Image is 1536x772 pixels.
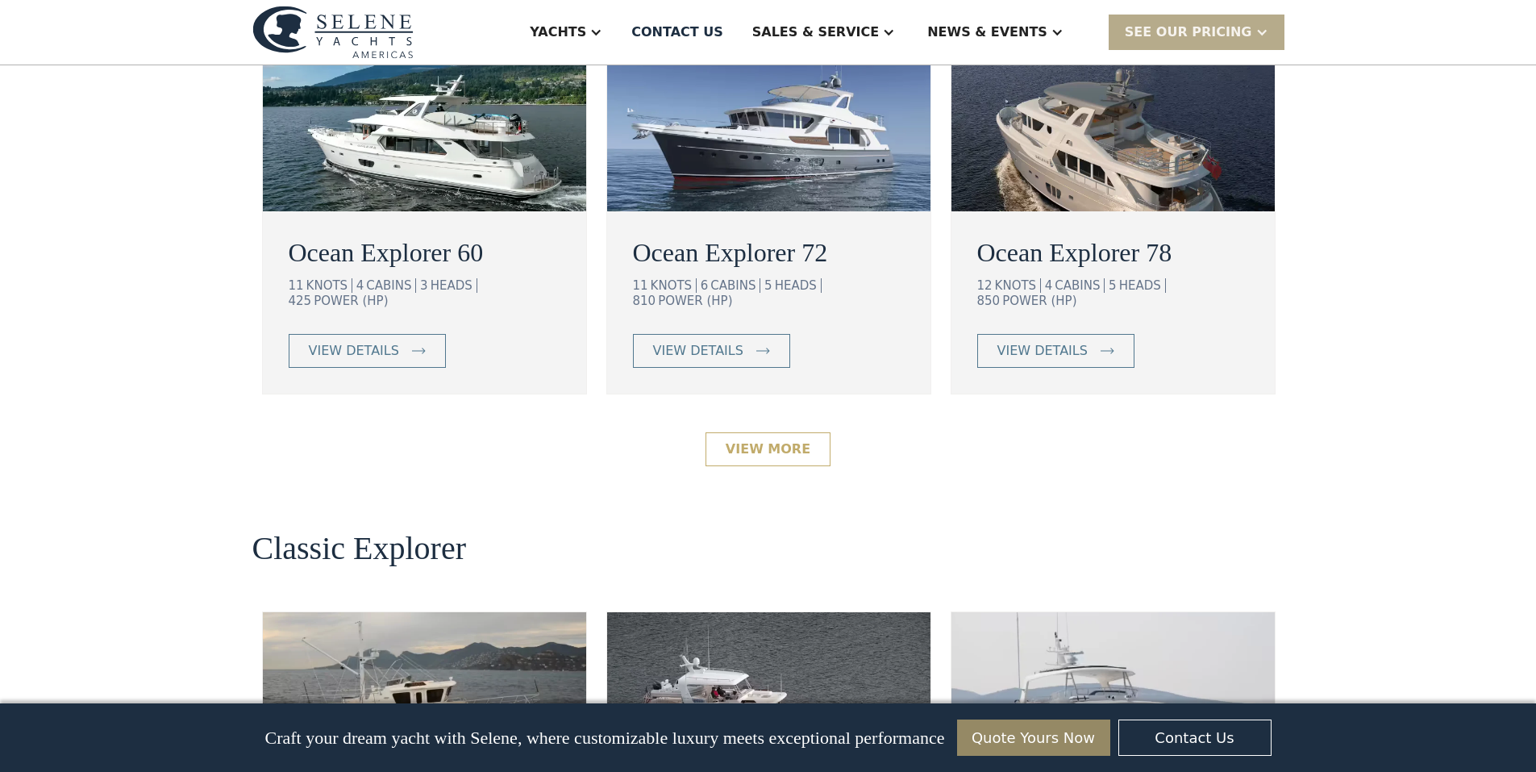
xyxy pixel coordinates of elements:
div: HEADS [775,278,822,293]
a: Quote Yours Now [957,720,1110,756]
div: 425 [289,294,312,308]
div: HEADS [431,278,477,293]
div: 850 [977,294,1001,308]
p: Craft your dream yacht with Selene, where customizable luxury meets exceptional performance [264,728,944,749]
div: 11 [633,278,648,293]
a: view details [633,334,790,368]
div: 11 [289,278,304,293]
div: POWER (HP) [314,294,388,308]
div: SEE Our Pricing [1125,23,1252,42]
div: 6 [701,278,709,293]
div: KNOTS [306,278,352,293]
div: 810 [633,294,656,308]
div: 3 [420,278,428,293]
img: ocean going trawler [263,18,586,211]
div: 12 [977,278,993,293]
a: view details [977,334,1134,368]
div: Contact US [631,23,723,42]
h2: Classic Explorer [252,531,467,566]
div: POWER (HP) [658,294,732,308]
img: icon [1101,348,1114,354]
div: Yachts [530,23,586,42]
div: 5 [1109,278,1117,293]
div: 4 [356,278,364,293]
a: Ocean Explorer 72 [633,233,905,272]
div: News & EVENTS [927,23,1047,42]
img: icon [756,348,770,354]
a: View More [706,432,830,466]
img: ocean going trawler [607,18,930,211]
img: logo [252,6,414,58]
div: SEE Our Pricing [1109,15,1284,49]
div: HEADS [1119,278,1166,293]
div: POWER (HP) [1002,294,1076,308]
div: 5 [764,278,772,293]
div: CABINS [710,278,760,293]
div: Sales & Service [752,23,879,42]
img: ocean going trawler [951,18,1275,211]
div: CABINS [1055,278,1105,293]
div: view details [997,341,1088,361]
div: view details [653,341,743,361]
div: KNOTS [651,278,697,293]
a: Ocean Explorer 60 [289,233,560,272]
img: icon [412,348,426,354]
div: 4 [1045,278,1053,293]
a: Contact Us [1118,720,1272,756]
div: KNOTS [995,278,1041,293]
a: view details [289,334,446,368]
div: CABINS [366,278,416,293]
div: view details [309,341,399,361]
a: Ocean Explorer 78 [977,233,1249,272]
